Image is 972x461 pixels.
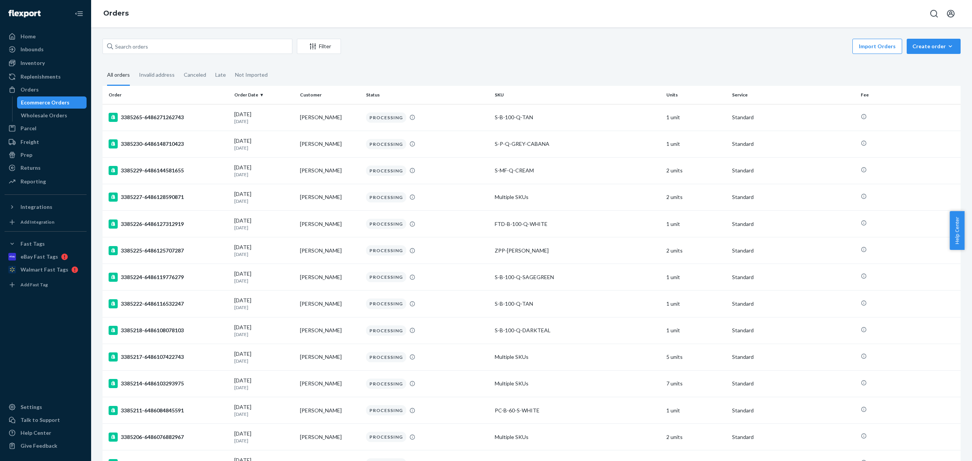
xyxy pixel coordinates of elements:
[732,353,855,361] p: Standard
[366,112,406,123] div: PROCESSING
[663,131,729,157] td: 1 unit
[21,33,36,40] div: Home
[8,10,41,17] img: Flexport logo
[297,237,363,264] td: [PERSON_NAME]
[858,86,961,104] th: Fee
[21,429,51,437] div: Help Center
[5,216,87,228] a: Add Integration
[363,86,492,104] th: Status
[5,149,87,161] a: Prep
[495,220,660,228] div: FTD-B-100-Q-WHITE
[5,122,87,134] a: Parcel
[109,406,228,415] div: 3385211-6486084845591
[495,167,660,174] div: S-MF-Q-CREAM
[234,304,294,311] p: [DATE]
[234,251,294,257] p: [DATE]
[5,401,87,413] a: Settings
[663,104,729,131] td: 1 unit
[366,272,406,282] div: PROCESSING
[109,326,228,335] div: 3385218-6486108078103
[663,184,729,210] td: 2 units
[109,273,228,282] div: 3385224-6486119776279
[21,203,52,211] div: Integrations
[5,162,87,174] a: Returns
[231,86,297,104] th: Order Date
[297,131,363,157] td: [PERSON_NAME]
[492,344,663,370] td: Multiple SKUs
[492,370,663,397] td: Multiple SKUs
[912,43,955,50] div: Create order
[366,298,406,309] div: PROCESSING
[663,290,729,317] td: 1 unit
[234,331,294,338] p: [DATE]
[495,273,660,281] div: S-B-100-Q-SAGEGREEN
[109,246,228,255] div: 3385225-6486125707287
[663,264,729,290] td: 1 unit
[5,440,87,452] button: Give Feedback
[21,219,54,225] div: Add Integration
[109,139,228,148] div: 3385230-6486148710423
[109,193,228,202] div: 3385227-6486128590871
[21,99,69,106] div: Ecommerce Orders
[492,86,663,104] th: SKU
[366,325,406,336] div: PROCESSING
[943,6,958,21] button: Open account menu
[21,125,36,132] div: Parcel
[5,238,87,250] button: Fast Tags
[109,433,228,442] div: 3385206-6486076882967
[5,71,87,83] a: Replenishments
[366,192,406,202] div: PROCESSING
[235,65,268,85] div: Not Imported
[234,377,294,391] div: [DATE]
[663,424,729,450] td: 2 units
[492,184,663,210] td: Multiple SKUs
[663,370,729,397] td: 7 units
[21,442,57,450] div: Give Feedback
[234,171,294,178] p: [DATE]
[234,384,294,391] p: [DATE]
[103,86,231,104] th: Order
[21,73,61,81] div: Replenishments
[732,300,855,308] p: Standard
[234,243,294,257] div: [DATE]
[950,211,964,250] button: Help Center
[492,424,663,450] td: Multiple SKUs
[234,217,294,231] div: [DATE]
[234,190,294,204] div: [DATE]
[109,166,228,175] div: 3385229-6486144581655
[5,30,87,43] a: Home
[71,6,87,21] button: Close Navigation
[732,193,855,201] p: Standard
[21,281,48,288] div: Add Fast Tag
[234,403,294,417] div: [DATE]
[234,324,294,338] div: [DATE]
[366,405,406,415] div: PROCESSING
[495,247,660,254] div: ZPP-[PERSON_NAME]
[234,278,294,284] p: [DATE]
[495,114,660,121] div: S-B-100-Q-TAN
[297,43,341,50] div: Filter
[21,86,39,93] div: Orders
[234,198,294,204] p: [DATE]
[103,39,292,54] input: Search orders
[5,201,87,213] button: Integrations
[663,397,729,424] td: 1 unit
[234,111,294,125] div: [DATE]
[21,416,60,424] div: Talk to Support
[21,266,68,273] div: Walmart Fast Tags
[234,137,294,151] div: [DATE]
[495,140,660,148] div: S-P-Q-GREY-CABANA
[234,358,294,364] p: [DATE]
[139,65,175,85] div: Invalid address
[17,109,87,122] a: Wholesale Orders
[297,370,363,397] td: [PERSON_NAME]
[21,46,44,53] div: Inbounds
[234,164,294,178] div: [DATE]
[234,411,294,417] p: [DATE]
[732,114,855,121] p: Standard
[297,424,363,450] td: [PERSON_NAME]
[103,9,129,17] a: Orders
[21,151,32,159] div: Prep
[663,344,729,370] td: 5 units
[732,327,855,334] p: Standard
